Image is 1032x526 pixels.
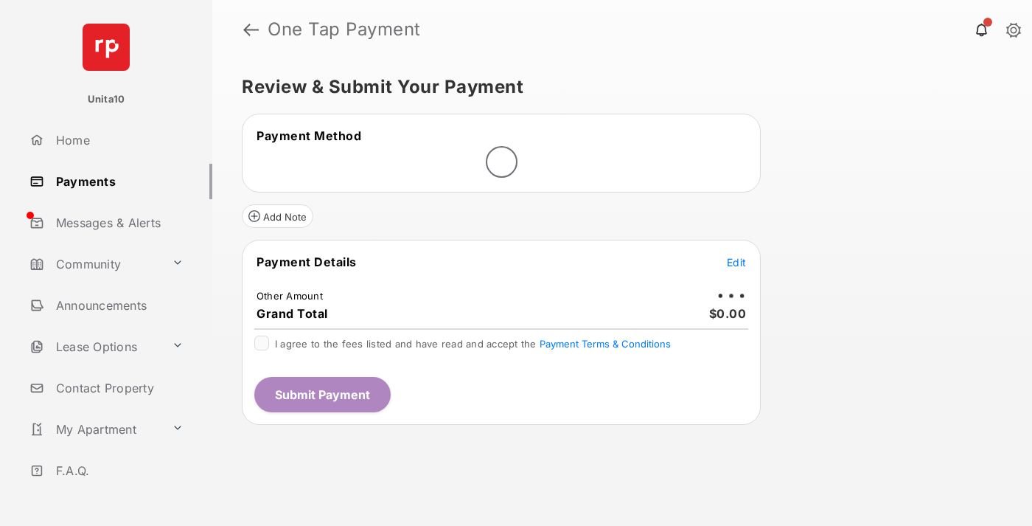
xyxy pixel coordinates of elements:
[24,412,166,447] a: My Apartment
[24,329,166,364] a: Lease Options
[83,24,130,71] img: svg+xml;base64,PHN2ZyB4bWxucz0iaHR0cDovL3d3dy53My5vcmcvMjAwMC9zdmciIHdpZHRoPSI2NCIgaGVpZ2h0PSI2NC...
[242,204,313,228] button: Add Note
[24,164,212,199] a: Payments
[257,128,361,143] span: Payment Method
[24,370,212,406] a: Contact Property
[24,453,212,488] a: F.A.Q.
[268,21,421,38] strong: One Tap Payment
[24,122,212,158] a: Home
[24,288,212,323] a: Announcements
[24,205,212,240] a: Messages & Alerts
[242,78,991,96] h5: Review & Submit Your Payment
[24,246,166,282] a: Community
[709,306,747,321] span: $0.00
[257,306,328,321] span: Grand Total
[727,256,746,269] span: Edit
[727,255,746,269] button: Edit
[257,255,357,269] span: Payment Details
[275,338,671,350] span: I agree to the fees listed and have read and accept the
[540,338,671,350] button: I agree to the fees listed and have read and accept the
[88,92,125,107] p: Unita10
[254,377,391,412] button: Submit Payment
[256,289,324,302] td: Other Amount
